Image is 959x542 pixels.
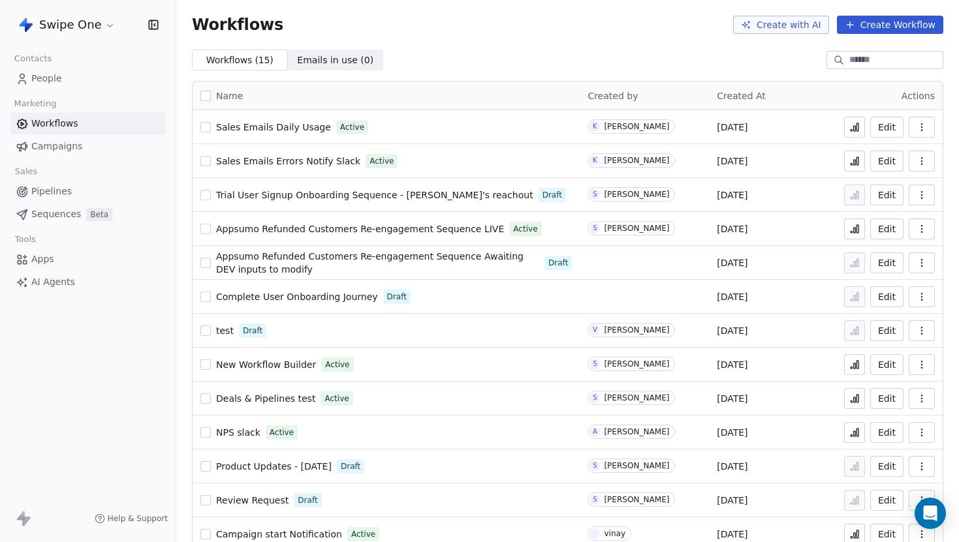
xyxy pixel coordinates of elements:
span: Deals & Pipelines test [216,393,315,404]
div: S [593,460,597,471]
a: Deals & Pipelines test [216,392,315,405]
a: Appsumo Refunded Customers Re-engagement Sequence LIVE [216,222,504,235]
button: Swipe One [16,14,118,36]
button: Edit [870,286,904,307]
span: Draft [243,325,262,337]
span: Appsumo Refunded Customers Re-engagement Sequence LIVE [216,224,504,234]
span: Pipelines [31,185,72,198]
a: Complete User Onboarding Journey [216,290,378,303]
button: Edit [870,185,904,205]
div: [PERSON_NAME] [604,495,669,504]
span: [DATE] [717,426,747,439]
a: Review Request [216,494,289,507]
span: Marketing [8,94,62,113]
span: Draft [548,257,568,269]
span: Trial User Signup Onboarding Sequence - [PERSON_NAME]'s reachout [216,190,533,200]
a: Edit [870,320,904,341]
span: Contacts [8,49,57,68]
a: Pipelines [10,181,165,202]
span: Appsumo Refunded Customers Re-engagement Sequence Awaiting DEV inputs to modify [216,251,524,275]
a: Apps [10,248,165,270]
a: Campaign start Notification [216,528,342,541]
span: test [216,325,234,336]
span: Product Updates - [DATE] [216,461,332,472]
span: [DATE] [717,358,747,371]
span: Beta [86,208,112,221]
div: [PERSON_NAME] [604,224,669,233]
div: S [593,189,597,200]
button: Edit [870,252,904,273]
span: Created At [717,91,766,101]
span: Active [324,393,349,404]
span: Draft [542,189,562,201]
a: Product Updates - [DATE] [216,460,332,473]
span: [DATE] [717,256,747,269]
div: [PERSON_NAME] [604,461,669,470]
div: [PERSON_NAME] [604,359,669,369]
a: AI Agents [10,271,165,293]
div: [PERSON_NAME] [604,122,669,131]
a: Sales Emails Errors Notify Slack [216,155,360,168]
div: [PERSON_NAME] [604,427,669,436]
a: People [10,68,165,89]
span: Active [369,155,394,167]
a: Workflows [10,113,165,134]
a: Trial User Signup Onboarding Sequence - [PERSON_NAME]'s reachout [216,188,533,202]
a: NPS slack [216,426,260,439]
span: Workflows [31,117,78,130]
a: test [216,324,234,337]
div: Open Intercom Messenger [915,498,946,529]
span: Tools [9,230,41,249]
button: Edit [870,456,904,477]
span: Sales [9,162,43,181]
a: Help & Support [95,513,168,524]
span: [DATE] [717,392,747,405]
div: V [593,325,597,335]
span: [DATE] [717,155,747,168]
a: Sales Emails Daily Usage [216,121,331,134]
span: NPS slack [216,427,260,438]
span: Actions [902,91,935,101]
span: Active [340,121,364,133]
button: Edit [870,151,904,172]
img: Swipe%20One%20Logo%201-1.svg [18,17,34,33]
span: Apps [31,252,54,266]
span: [DATE] [717,121,747,134]
span: People [31,72,62,85]
span: [DATE] [717,290,747,303]
span: Draft [298,494,317,506]
a: Appsumo Refunded Customers Re-engagement Sequence Awaiting DEV inputs to modify [216,250,539,276]
div: S [593,494,597,505]
span: AI Agents [31,275,75,289]
button: Create with AI [733,16,829,34]
span: Campaigns [31,140,82,153]
span: Workflows [192,16,283,34]
button: Edit [870,490,904,511]
span: Campaign start Notification [216,529,342,539]
span: Active [351,528,375,540]
button: Edit [870,218,904,239]
button: Edit [870,354,904,375]
div: [PERSON_NAME] [604,156,669,165]
span: [DATE] [717,222,747,235]
div: S [593,393,597,403]
span: Complete User Onboarding Journey [216,292,378,302]
div: S [593,223,597,233]
span: [DATE] [717,460,747,473]
a: New Workflow Builder [216,358,316,371]
span: Sales Emails Daily Usage [216,122,331,132]
span: [DATE] [717,494,747,507]
span: Draft [341,460,360,472]
span: New Workflow Builder [216,359,316,370]
a: Edit [870,388,904,409]
span: Sales Emails Errors Notify Slack [216,156,360,166]
span: Swipe One [39,16,102,33]
span: Active [270,427,294,438]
